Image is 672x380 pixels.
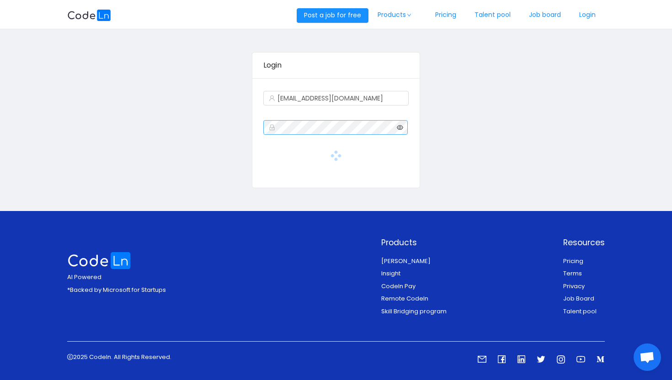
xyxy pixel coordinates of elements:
i: icon: down [406,13,412,17]
a: Privacy [563,282,585,290]
a: Skill Bridging program [381,307,447,316]
p: Products [381,237,447,248]
i: icon: instagram [556,355,565,364]
a: icon: linkedin [517,356,526,365]
a: [PERSON_NAME] [381,257,431,265]
a: icon: youtube [576,356,585,365]
a: Open chat [634,343,661,371]
i: icon: user [269,95,275,101]
i: icon: linkedin [517,355,526,364]
i: icon: youtube [576,355,585,364]
a: Terms [563,269,582,278]
img: logo [67,252,131,269]
button: Post a job for free [297,8,368,23]
p: 2025 Codeln. All Rights Reserved. [67,353,171,362]
i: icon: copyright [67,354,73,360]
a: icon: twitter [537,356,545,365]
i: icon: facebook [497,355,506,364]
a: Insight [381,269,400,278]
i: icon: twitter [537,355,545,364]
a: Codeln Pay [381,282,416,290]
input: Email [263,91,409,106]
div: Login [263,53,409,78]
a: icon: medium [596,356,605,365]
span: AI Powered [67,273,101,281]
i: icon: medium [596,355,605,364]
a: Pricing [563,257,583,265]
p: *Backed by Microsoft for Startups [67,285,166,295]
a: icon: facebook [497,356,506,365]
a: icon: instagram [556,356,565,365]
i: icon: lock [269,124,275,131]
img: logobg.f302741d.svg [67,10,111,21]
a: Remote Codeln [381,294,428,303]
i: icon: eye [397,124,403,131]
p: Resources [563,237,605,248]
a: Job Board [563,294,594,303]
a: Talent pool [563,307,597,316]
a: icon: mail [478,356,486,365]
i: icon: mail [478,355,486,364]
a: Post a job for free [297,11,368,20]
